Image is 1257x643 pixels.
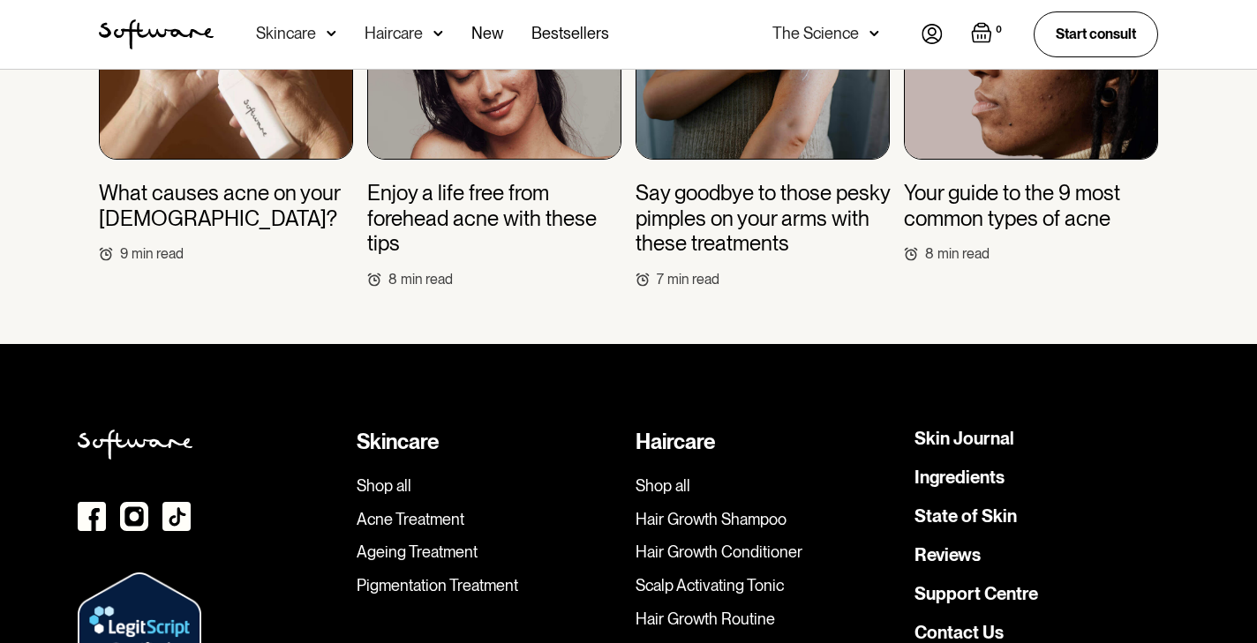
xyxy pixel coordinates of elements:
[772,25,859,42] div: The Science
[162,502,191,531] img: TikTok Icon
[357,542,621,562] a: Ageing Treatment
[992,22,1005,38] div: 0
[256,25,316,42] div: Skincare
[636,576,900,595] a: Scalp Activating Tonic
[365,25,423,42] div: Haircare
[636,476,900,496] a: Shop all
[915,468,1005,486] a: Ingredients
[636,430,900,455] div: Haircare
[132,245,184,262] div: min read
[1034,11,1158,56] a: Start consult
[925,245,934,262] div: 8
[401,271,453,288] div: min read
[433,25,443,42] img: arrow down
[915,624,1004,641] a: Contact Us
[78,502,106,531] img: Facebook icon
[915,430,1014,447] a: Skin Journal
[357,510,621,529] a: Acne Treatment
[636,609,900,629] a: Hair Growth Routine
[357,430,621,455] div: Skincare
[937,245,990,262] div: min read
[99,19,214,49] a: home
[636,181,890,257] h3: Say goodbye to those pesky pimples on your arms with these treatments
[657,271,664,288] div: 7
[636,542,900,562] a: Hair Growth Conditioner
[904,181,1158,232] h3: Your guide to the 9 most common types of acne
[869,25,879,42] img: arrow down
[915,546,981,564] a: Reviews
[99,19,214,49] img: Software Logo
[357,476,621,496] a: Shop all
[357,576,621,595] a: Pigmentation Treatment
[78,430,192,460] img: Softweare logo
[120,502,148,531] img: instagram icon
[667,271,719,288] div: min read
[120,245,128,262] div: 9
[99,181,353,232] h3: What causes acne on your [DEMOGRAPHIC_DATA]?
[327,25,336,42] img: arrow down
[915,507,1017,525] a: State of Skin
[971,22,1005,47] a: Open empty cart
[636,510,900,529] a: Hair Growth Shampoo
[388,271,397,288] div: 8
[915,585,1038,602] a: Support Centre
[367,181,621,257] h3: Enjoy a life free from forehead acne with these tips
